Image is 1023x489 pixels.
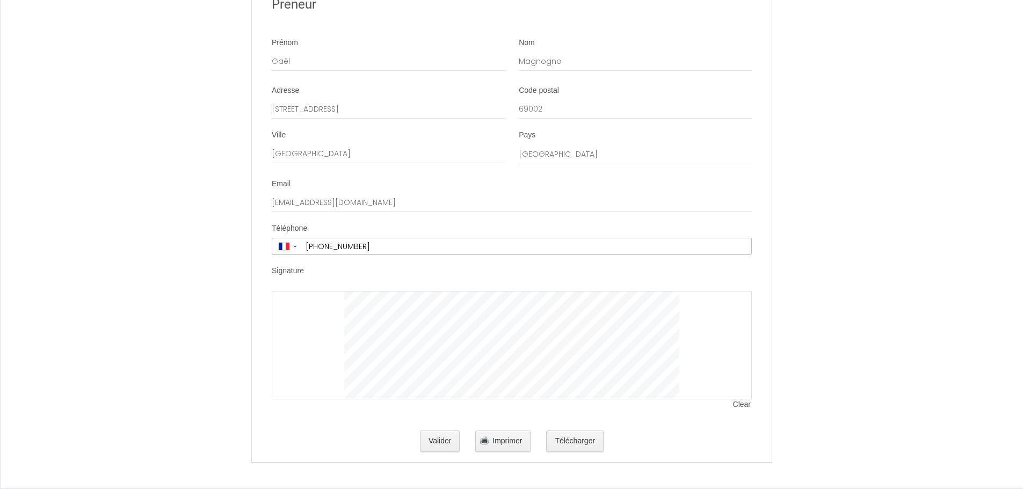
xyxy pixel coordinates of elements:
label: Pays [519,130,535,141]
span: Imprimer [492,436,522,445]
label: Signature [272,266,304,276]
label: Adresse [272,85,299,96]
img: printer.png [480,436,489,444]
button: Valider [420,430,460,452]
label: Prénom [272,38,298,48]
span: ▼ [292,244,298,249]
span: Clear [733,399,752,410]
input: +33 6 12 34 56 78 [302,238,751,254]
label: Nom [519,38,535,48]
button: Imprimer [475,430,531,452]
label: Téléphone [272,223,307,234]
button: Télécharger [546,430,604,452]
label: Ville [272,130,286,141]
label: Email [272,179,291,189]
label: Code postal [519,85,559,96]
